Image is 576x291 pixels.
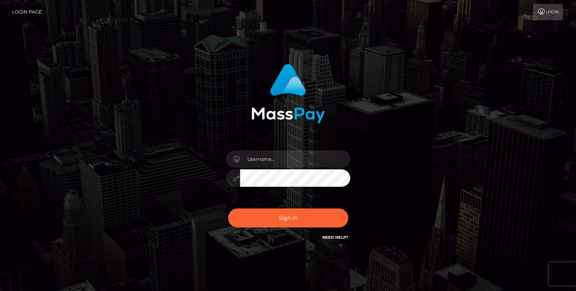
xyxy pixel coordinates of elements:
a: Need Help? [322,235,348,240]
a: Login [533,4,563,20]
img: MassPay Login [251,64,325,123]
a: Login Page [12,4,42,20]
button: Sign in [228,208,348,227]
input: Username... [240,150,350,168]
